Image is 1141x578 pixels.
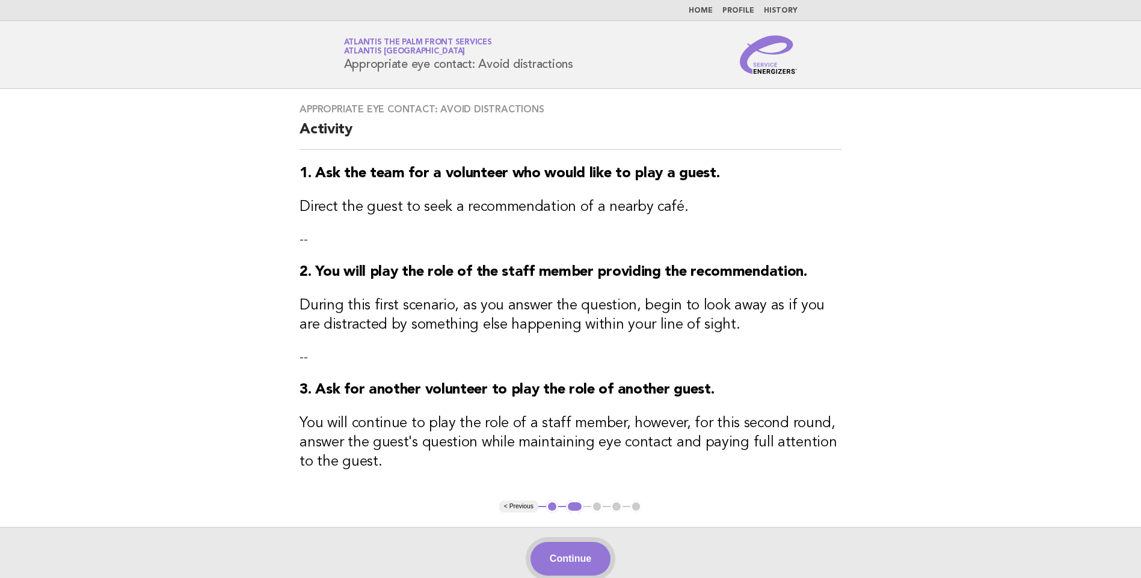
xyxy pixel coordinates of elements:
[300,265,807,279] strong: 2. You will play the role of the staff member providing the recommendation.
[300,231,841,248] p: --
[546,500,558,513] button: 1
[740,35,798,74] img: Service Energizers
[722,7,754,14] a: Profile
[300,383,714,397] strong: 3. Ask for another volunteer to play the role of another guest.
[566,500,583,513] button: 2
[689,7,713,14] a: Home
[764,7,798,14] a: History
[300,103,841,115] h3: Appropriate eye contact: Avoid distractions
[344,39,573,70] h1: Appropriate eye contact: Avoid distractions
[300,349,841,366] p: --
[531,542,610,576] button: Continue
[499,500,538,513] button: < Previous
[300,296,841,335] h3: During this first scenario, as you answer the question, begin to look away as if you are distract...
[300,166,719,181] strong: 1. Ask the team for a volunteer who would like to play a guest.
[344,38,492,55] a: Atlantis The Palm Front ServicesAtlantis [GEOGRAPHIC_DATA]
[300,198,841,217] h3: Direct the guest to seek a recommendation of a nearby café.
[344,48,466,56] span: Atlantis [GEOGRAPHIC_DATA]
[300,120,841,150] h2: Activity
[300,414,841,472] h3: You will continue to play the role of a staff member, however, for this second round, answer the ...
